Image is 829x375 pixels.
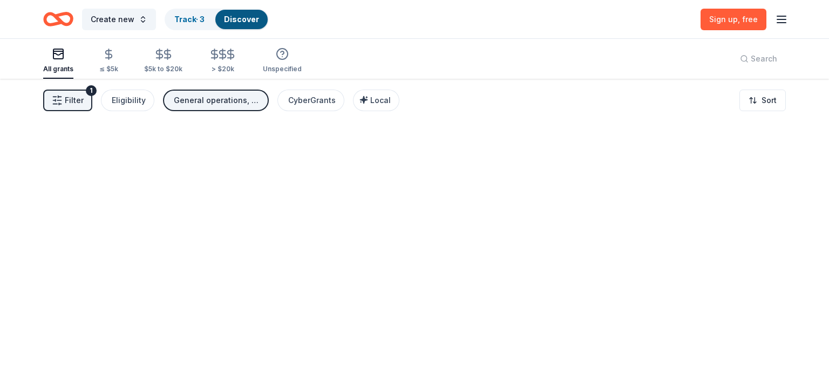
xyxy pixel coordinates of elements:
[739,90,786,111] button: Sort
[91,13,134,26] span: Create new
[99,65,118,73] div: ≤ $5k
[43,43,73,79] button: All grants
[288,94,336,107] div: CyberGrants
[277,90,344,111] button: CyberGrants
[65,94,84,107] span: Filter
[43,90,92,111] button: Filter1
[82,9,156,30] button: Create new
[174,15,205,24] a: Track· 3
[762,94,777,107] span: Sort
[174,94,260,107] div: General operations, Exhibitions, Projects & programming, Scholarship, Training and capacity build...
[112,94,146,107] div: Eligibility
[701,9,766,30] a: Sign up, free
[86,85,97,96] div: 1
[165,9,269,30] button: Track· 3Discover
[208,65,237,73] div: > $20k
[101,90,154,111] button: Eligibility
[43,6,73,32] a: Home
[163,90,269,111] button: General operations, Exhibitions, Projects & programming, Scholarship, Training and capacity build...
[263,65,302,73] div: Unspecified
[144,65,182,73] div: $5k to $20k
[144,44,182,79] button: $5k to $20k
[43,65,73,73] div: All grants
[738,15,758,24] span: , free
[370,96,391,105] span: Local
[263,43,302,79] button: Unspecified
[99,44,118,79] button: ≤ $5k
[353,90,399,111] button: Local
[208,44,237,79] button: > $20k
[709,15,758,24] span: Sign up
[224,15,259,24] a: Discover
